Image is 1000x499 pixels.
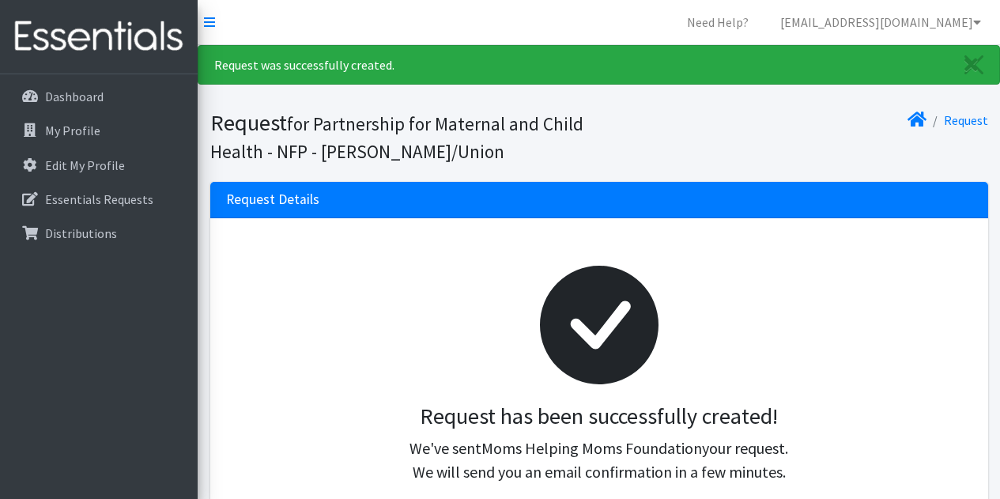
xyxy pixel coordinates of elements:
a: Close [949,46,999,84]
p: Distributions [45,225,117,241]
a: Request [944,112,988,128]
a: My Profile [6,115,191,146]
p: Edit My Profile [45,157,125,173]
div: Request was successfully created. [198,45,1000,85]
h3: Request has been successfully created! [239,403,960,430]
span: Moms Helping Moms Foundation [481,438,702,458]
a: Need Help? [674,6,761,38]
small: for Partnership for Maternal and Child Health - NFP - [PERSON_NAME]/Union [210,112,583,163]
a: Distributions [6,217,191,249]
a: Edit My Profile [6,149,191,181]
a: Essentials Requests [6,183,191,215]
img: HumanEssentials [6,10,191,63]
a: Dashboard [6,81,191,112]
p: My Profile [45,123,100,138]
p: We've sent your request. We will send you an email confirmation in a few minutes. [239,437,960,484]
h1: Request [210,109,594,164]
p: Dashboard [45,89,104,104]
h3: Request Details [226,191,319,208]
a: [EMAIL_ADDRESS][DOMAIN_NAME] [768,6,994,38]
p: Essentials Requests [45,191,153,207]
